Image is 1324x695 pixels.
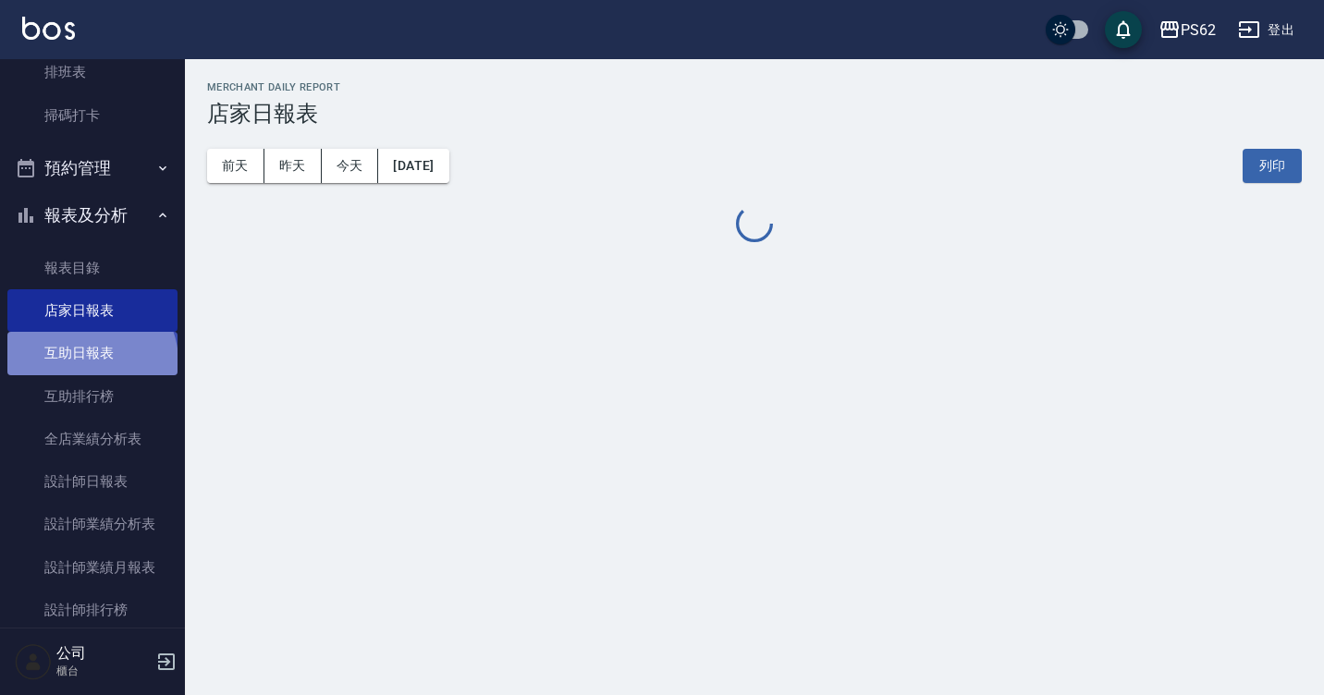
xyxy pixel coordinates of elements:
[7,289,178,332] a: 店家日報表
[56,663,151,679] p: 櫃台
[7,94,178,137] a: 掃碼打卡
[7,247,178,289] a: 報表目錄
[15,643,52,680] img: Person
[7,589,178,631] a: 設計師排行榜
[1181,18,1216,42] div: PS62
[207,149,264,183] button: 前天
[7,51,178,93] a: 排班表
[7,375,178,418] a: 互助排行榜
[22,17,75,40] img: Logo
[7,460,178,503] a: 設計師日報表
[207,81,1302,93] h2: Merchant Daily Report
[7,191,178,239] button: 報表及分析
[1231,13,1302,47] button: 登出
[7,546,178,589] a: 設計師業績月報表
[7,503,178,545] a: 設計師業績分析表
[7,332,178,374] a: 互助日報表
[56,644,151,663] h5: 公司
[322,149,379,183] button: 今天
[1105,11,1142,48] button: save
[378,149,448,183] button: [DATE]
[7,144,178,192] button: 預約管理
[264,149,322,183] button: 昨天
[1151,11,1223,49] button: PS62
[1243,149,1302,183] button: 列印
[207,101,1302,127] h3: 店家日報表
[7,418,178,460] a: 全店業績分析表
